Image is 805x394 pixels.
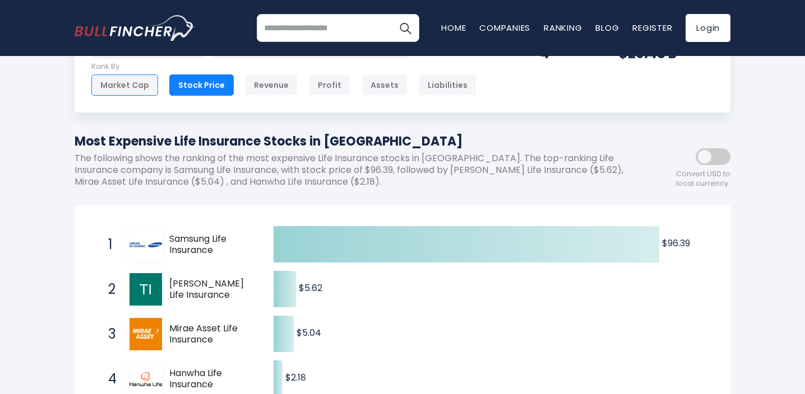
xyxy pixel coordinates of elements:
span: [PERSON_NAME] Life Insurance [169,278,254,302]
img: bullfincher logo [75,15,195,41]
text: $5.04 [297,326,321,339]
span: Hanwha Life Insurance [169,368,254,391]
a: Blog [595,22,619,34]
span: Samsung Life Insurance [169,233,254,257]
p: Rank By [91,62,476,72]
div: $20.48 B [619,45,714,62]
text: $5.62 [299,282,322,294]
div: Liabilities [419,74,476,96]
a: Home [441,22,466,34]
a: Ranking [544,22,582,34]
span: Mirae Asset Life Insurance [169,323,254,346]
div: 4 [540,45,591,62]
span: 2 [103,280,114,299]
h1: Most Expensive Life Insurance Stocks in [GEOGRAPHIC_DATA] [75,132,630,151]
div: Revenue [245,74,298,96]
text: $2.18 [285,371,306,384]
div: Market Cap [91,74,158,96]
p: The following shows the ranking of the most expensive Life Insurance stocks in [GEOGRAPHIC_DATA].... [75,153,630,187]
img: Samsung Life Insurance [129,242,162,247]
span: Convert USD to local currency [676,170,730,189]
button: Search [391,14,419,42]
div: Stock Price [169,74,234,96]
img: Hanwha Life Insurance [129,372,162,386]
div: Profit [309,74,350,96]
div: Assets [362,74,408,96]
span: 3 [103,325,114,344]
a: Go to homepage [75,15,195,41]
a: Login [686,14,730,42]
text: $96.39 [662,237,690,250]
img: Mirae Asset Life Insurance [129,318,162,350]
span: 1 [103,235,114,254]
a: Companies [479,22,530,34]
span: 4 [103,369,114,388]
img: Tong Yang Life Insurance [129,273,162,306]
a: Register [632,22,672,34]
